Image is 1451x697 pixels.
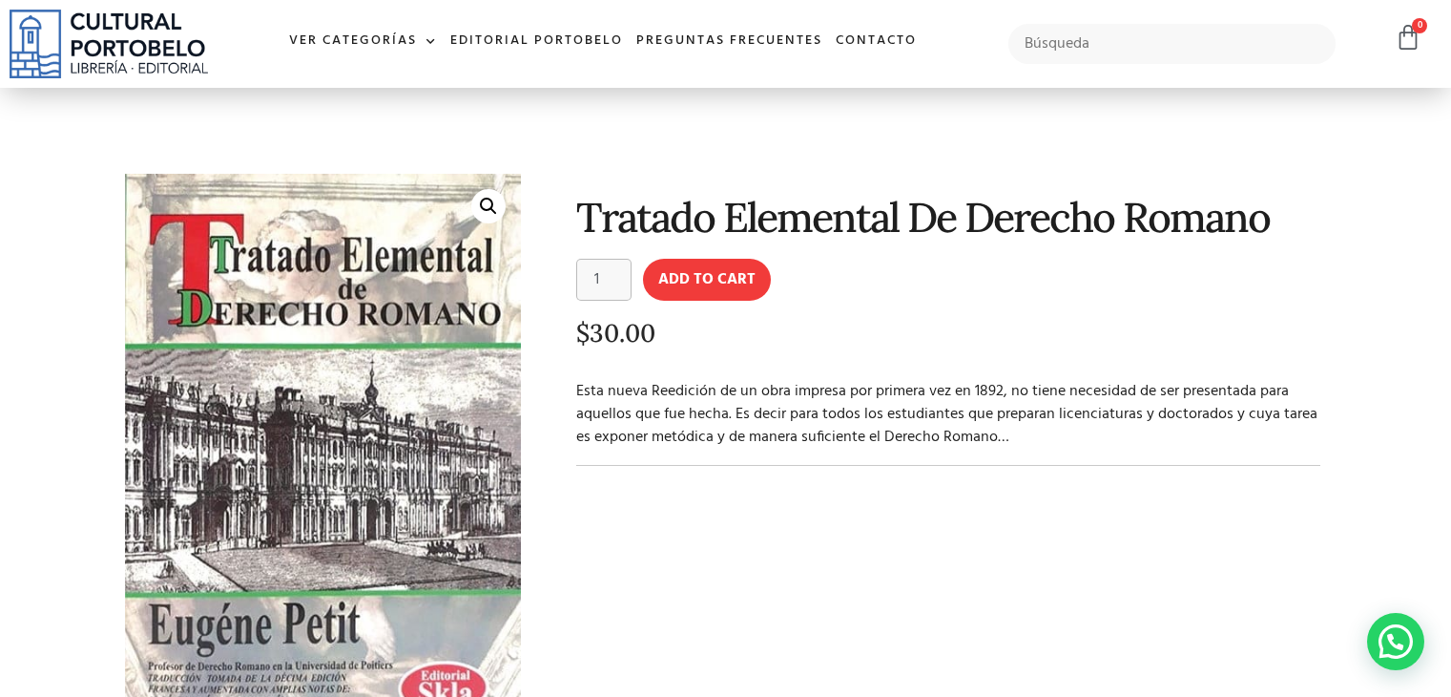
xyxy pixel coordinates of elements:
a: Contacto [829,21,923,62]
a: 🔍 [471,189,506,223]
a: 0 [1395,24,1421,52]
h1: Tratado Elemental De Derecho Romano [576,195,1321,240]
a: Editorial Portobelo [444,21,630,62]
a: Ver Categorías [282,21,444,62]
button: Add to cart [643,259,771,301]
input: Búsqueda [1008,24,1336,64]
span: 0 [1412,18,1427,33]
span: $ [576,317,590,348]
a: Preguntas frecuentes [630,21,829,62]
bdi: 30.00 [576,317,655,348]
p: Esta nueva Reedición de un obra impresa por primera vez en 1892, no tiene necesidad de ser presen... [576,380,1321,449]
input: Product quantity [576,259,632,301]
